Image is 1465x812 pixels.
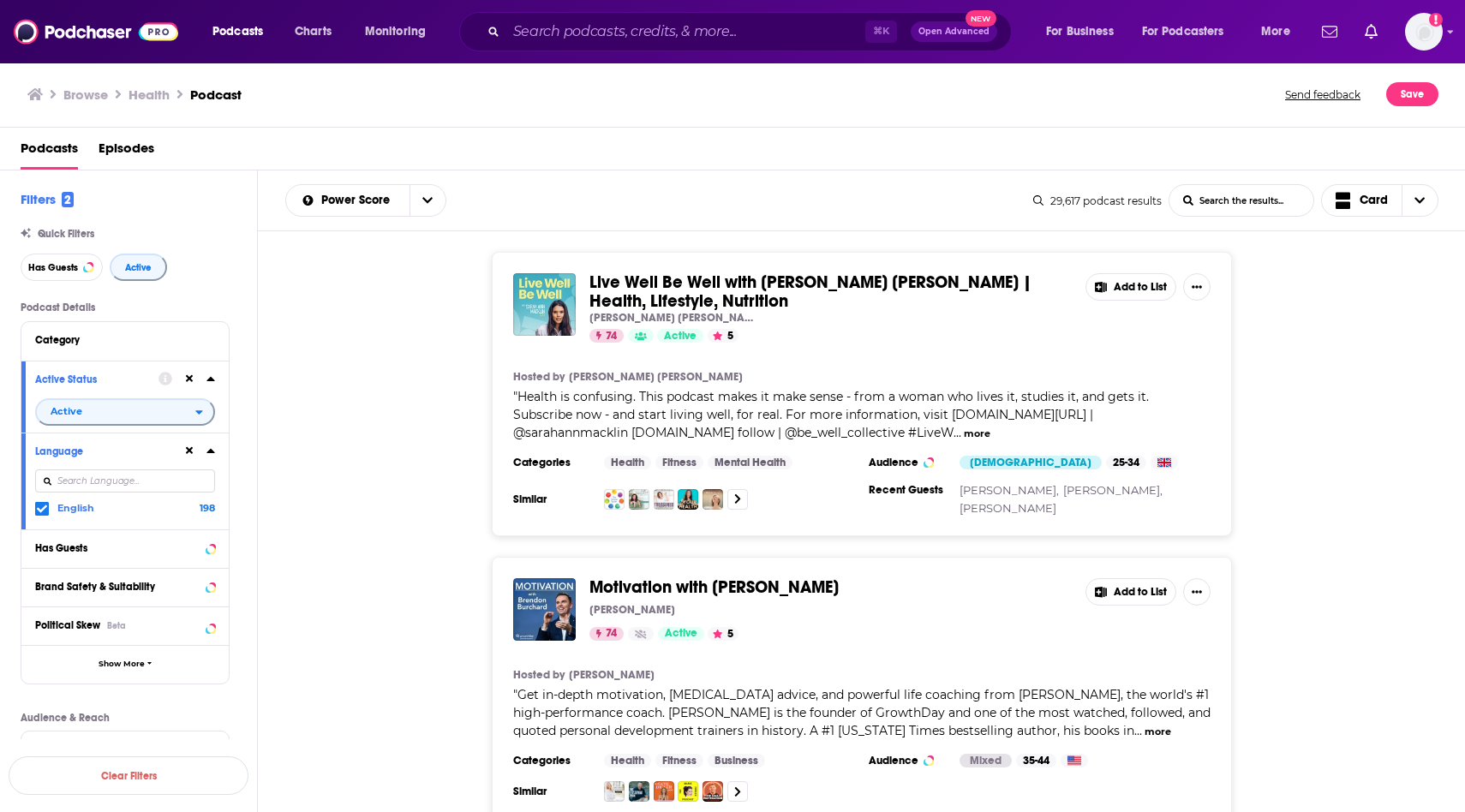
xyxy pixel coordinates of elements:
[869,483,946,497] h3: Recent Guests
[1261,20,1290,44] span: More
[506,18,865,45] input: Search podcasts, credits, & more...
[21,302,230,313] p: Podcast Details
[35,398,215,426] button: open menu
[35,614,215,636] button: Political SkewBeta
[708,456,792,469] a: Mental Health
[1405,13,1443,51] button: Show profile menu
[35,373,147,385] div: Active Status
[629,489,649,510] a: Whole Health Empowerment Project- healthy eating, weight loss after 40, weight loss motivation, f...
[1033,194,1162,207] div: 29,617 podcast results
[629,781,649,802] img: THE ED MYLETT SHOW
[321,194,396,206] span: Power Score
[63,87,108,103] a: Browse
[1315,17,1344,46] a: Show notifications dropdown
[35,329,215,350] button: Category
[678,781,698,802] img: The Marie Forleo Podcast
[654,781,674,802] img: The Goal Digger Podcast | Top Business and Marketing Podcast for Creatives, Entrepreneurs, and Wo...
[869,754,946,767] h3: Audience
[708,627,738,641] button: 5
[21,712,230,724] p: Audience & Reach
[1134,723,1142,738] span: ...
[1016,754,1056,767] div: 35-44
[1360,194,1388,206] span: Card
[703,781,723,802] img: The Daily Motivation
[1405,13,1443,51] span: Logged in as karen.yates
[589,329,624,343] a: 74
[35,576,215,597] button: Brand Safety & Suitability
[365,20,426,44] span: Monitoring
[911,21,997,42] button: Open AdvancedNew
[869,456,946,469] h3: Audience
[954,425,961,440] span: ...
[960,501,1056,515] a: [PERSON_NAME]
[1429,13,1443,27] svg: Add a profile image
[658,627,704,641] a: Active
[1063,483,1163,497] a: [PERSON_NAME],
[513,493,590,506] h3: Similar
[129,87,170,103] h1: Health
[664,328,697,345] span: Active
[604,781,625,802] img: The Life Coach School Podcast
[35,440,182,462] button: Language
[28,263,78,272] span: Has Guests
[1046,20,1114,44] span: For Business
[655,754,703,767] a: Fitness
[21,191,74,207] h2: Filters
[1183,273,1211,301] button: Show More Button
[513,754,590,767] h3: Categories
[1106,456,1146,469] div: 25-34
[589,311,761,325] p: [PERSON_NAME] [PERSON_NAME]
[513,687,1211,738] span: Get in-depth motivation, [MEDICAL_DATA] advice, and powerful life coaching from [PERSON_NAME], th...
[35,542,200,554] div: Has Guests
[1249,18,1312,45] button: open menu
[513,668,565,682] h4: Hosted by
[284,18,342,45] a: Charts
[14,15,178,48] img: Podchaser - Follow, Share and Rate Podcasts
[960,754,1012,767] div: Mixed
[410,185,445,216] button: open menu
[513,578,576,641] img: Motivation with Brendon Burchard
[57,502,94,514] span: English
[35,334,204,346] div: Category
[21,254,103,281] button: Has Guests
[589,272,1031,312] span: Live Well Be Well with [PERSON_NAME] [PERSON_NAME] | Health, Lifestyle, Nutrition
[1142,20,1224,44] span: For Podcasters
[604,456,651,469] a: Health
[708,754,765,767] a: Business
[589,273,1072,311] a: Live Well Be Well with [PERSON_NAME] [PERSON_NAME] | Health, Lifestyle, Nutrition
[35,445,171,457] div: Language
[513,456,590,469] h3: Categories
[569,370,743,384] a: [PERSON_NAME] [PERSON_NAME]
[1321,184,1439,217] button: Choose View
[513,785,590,798] h3: Similar
[35,738,215,760] button: Power Score™
[513,273,576,336] img: Live Well Be Well with Sarah Ann Macklin | Health, Lifestyle, Nutrition
[295,20,332,44] span: Charts
[200,18,285,45] button: open menu
[35,619,100,631] span: Political Skew
[51,407,82,416] span: Active
[35,398,215,426] h2: filter dropdown
[190,87,242,103] h3: Podcast
[606,328,617,345] span: 74
[513,687,1211,738] span: "
[960,456,1102,469] div: [DEMOGRAPHIC_DATA]
[703,489,723,510] img: The Women's Vibrancy Code: Women's Health And Wellness w/ Maraya Brown
[654,489,674,510] img: Treasured Wellness- Biblical Mindset, Holistic Health, Christian Midlife, Improve Energy over 40,...
[1280,82,1366,106] button: Send feedback
[99,134,154,170] a: Episodes
[285,184,446,217] h2: Choose List sort
[1034,18,1135,45] button: open menu
[1085,273,1176,301] button: Add to List
[62,192,74,207] span: 2
[35,537,215,558] button: Has Guests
